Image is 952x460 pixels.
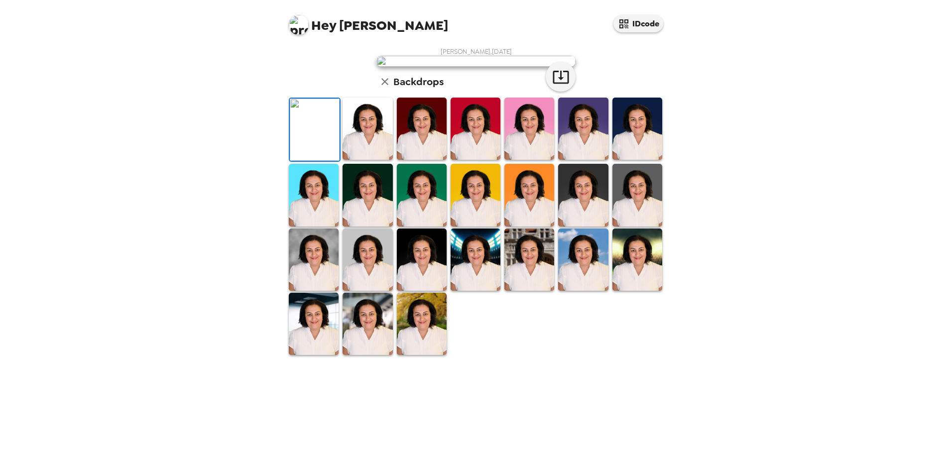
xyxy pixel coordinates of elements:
[289,10,448,32] span: [PERSON_NAME]
[393,74,444,90] h6: Backdrops
[441,47,512,56] span: [PERSON_NAME] , [DATE]
[613,15,663,32] button: IDcode
[376,56,576,67] img: user
[290,99,340,161] img: Original
[289,15,309,35] img: profile pic
[311,16,336,34] span: Hey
